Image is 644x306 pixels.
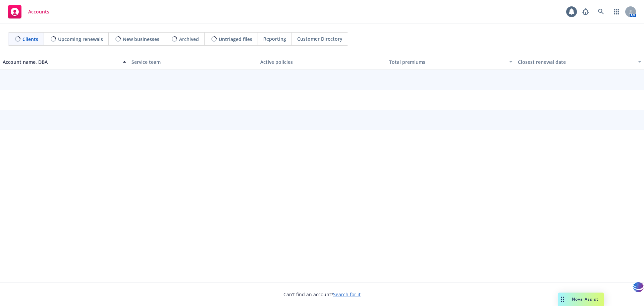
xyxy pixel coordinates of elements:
[386,54,515,70] button: Total premiums
[633,281,644,293] img: svg+xml;base64,PHN2ZyB3aWR0aD0iMzQiIGhlaWdodD0iMzQiIHZpZXdCb3g9IjAgMCAzNCAzNCIgZmlsbD0ibm9uZSIgeG...
[179,36,199,43] span: Archived
[3,58,119,65] div: Account name, DBA
[263,35,286,42] span: Reporting
[123,36,159,43] span: New businesses
[594,5,608,18] a: Search
[579,5,592,18] a: Report a Bug
[28,9,49,14] span: Accounts
[558,293,567,306] div: Drag to move
[5,2,52,21] a: Accounts
[333,291,361,298] a: Search for it
[258,54,386,70] button: Active policies
[58,36,103,43] span: Upcoming renewals
[260,58,384,65] div: Active policies
[129,54,258,70] button: Service team
[389,58,505,65] div: Total premiums
[610,5,623,18] a: Switch app
[283,291,361,298] span: Can't find an account?
[131,58,255,65] div: Service team
[518,58,634,65] div: Closest renewal date
[515,54,644,70] button: Closest renewal date
[22,36,38,43] span: Clients
[572,296,598,302] span: Nova Assist
[297,35,342,42] span: Customer Directory
[558,293,604,306] button: Nova Assist
[219,36,252,43] span: Untriaged files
